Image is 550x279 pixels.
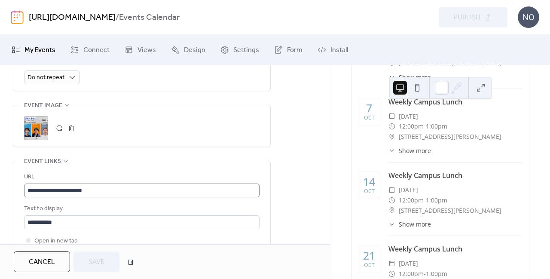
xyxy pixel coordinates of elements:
[311,38,354,61] a: Install
[399,195,424,205] span: 12:00pm
[29,9,116,26] a: [URL][DOMAIN_NAME]
[388,185,395,195] div: ​
[426,269,447,279] span: 1:00pm
[24,204,258,214] div: Text to display
[29,257,55,267] span: Cancel
[364,115,375,121] div: Oct
[399,220,431,229] span: Show more
[363,250,375,261] div: 21
[424,195,426,205] span: -
[388,73,431,82] button: ​Show more
[24,101,62,111] span: Event image
[364,263,375,268] div: Oct
[388,244,522,254] div: Weekly Campus Lunch
[426,195,447,205] span: 1:00pm
[27,72,64,83] span: Do not repeat
[388,97,522,107] div: Weekly Campus Lunch
[165,38,212,61] a: Design
[388,132,395,142] div: ​
[399,73,431,82] span: Show more
[11,10,24,24] img: logo
[388,205,395,216] div: ​
[388,220,431,229] button: ​Show more
[34,236,78,246] span: Open in new tab
[14,251,70,272] button: Cancel
[118,38,162,61] a: Views
[518,6,539,28] div: NO
[399,205,501,216] span: [STREET_ADDRESS][PERSON_NAME]
[399,121,424,132] span: 12:00pm
[119,9,180,26] b: Events Calendar
[233,45,259,55] span: Settings
[399,185,418,195] span: [DATE]
[363,176,375,187] div: 14
[388,111,395,122] div: ​
[287,45,302,55] span: Form
[364,189,375,194] div: Oct
[388,269,395,279] div: ​
[137,45,156,55] span: Views
[214,38,266,61] a: Settings
[184,45,205,55] span: Design
[5,38,62,61] a: My Events
[388,121,395,132] div: ​
[64,38,116,61] a: Connect
[388,195,395,205] div: ​
[24,55,76,65] span: Recurring event
[24,172,258,182] div: URL
[399,146,431,155] span: Show more
[24,116,48,140] div: ;
[399,111,418,122] span: [DATE]
[366,103,372,113] div: 7
[388,220,395,229] div: ​
[83,45,110,55] span: Connect
[24,156,61,167] span: Event links
[399,258,418,269] span: [DATE]
[268,38,309,61] a: Form
[24,45,55,55] span: My Events
[399,132,501,142] span: [STREET_ADDRESS][PERSON_NAME]
[388,73,395,82] div: ​
[388,146,431,155] button: ​Show more
[388,258,395,269] div: ​
[424,121,426,132] span: -
[388,146,395,155] div: ​
[426,121,447,132] span: 1:00pm
[330,45,348,55] span: Install
[399,269,424,279] span: 12:00pm
[424,269,426,279] span: -
[388,170,522,181] div: Weekly Campus Lunch
[116,9,119,26] b: /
